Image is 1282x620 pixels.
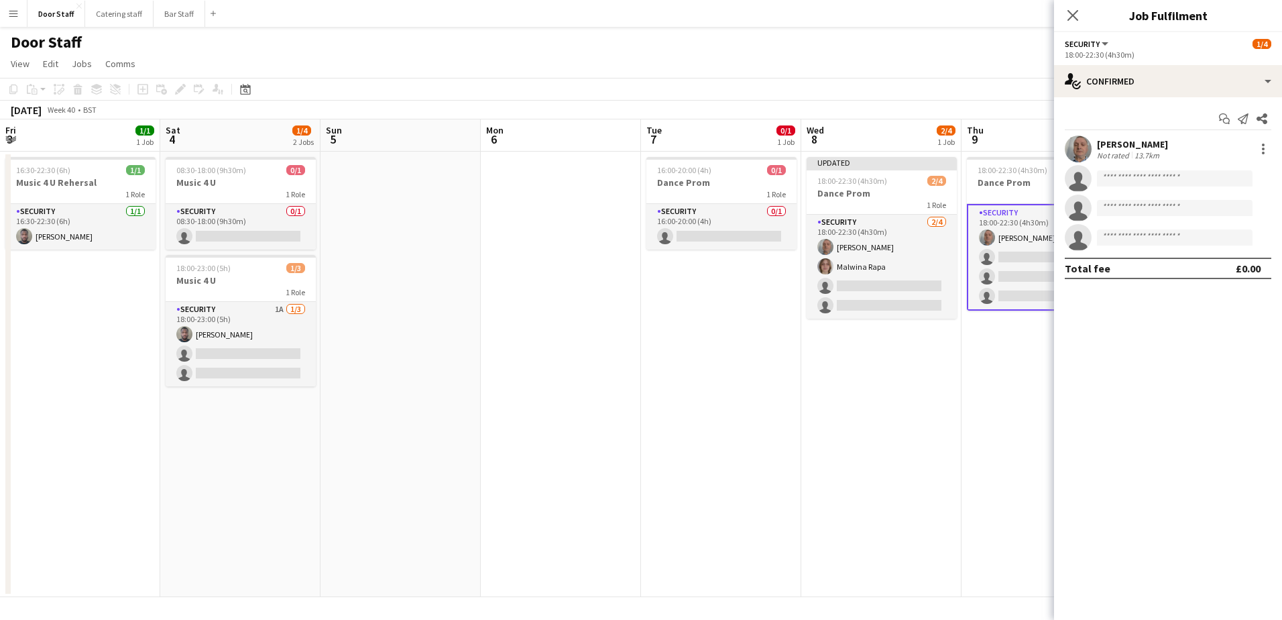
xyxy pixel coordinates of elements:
[166,204,316,250] app-card-role: Security0/108:30-18:00 (9h30m)
[5,124,16,136] span: Fri
[967,157,1117,311] app-job-card: 18:00-22:30 (4h30m)1/4Dance Prom1 RoleSecurity1/418:00-22:30 (4h30m)[PERSON_NAME]
[27,1,85,27] button: Door Staff
[176,165,246,175] span: 08:30-18:00 (9h30m)
[11,32,82,52] h1: Door Staff
[978,165,1047,175] span: 18:00-22:30 (4h30m)
[927,200,946,210] span: 1 Role
[166,176,316,189] h3: Music 4 U
[5,176,156,189] h3: Music 4 U Rehersal
[3,132,16,147] span: 3
[324,132,342,147] span: 5
[286,165,305,175] span: 0/1
[807,124,824,136] span: Wed
[807,157,957,168] div: Updated
[292,125,311,136] span: 1/4
[16,165,70,175] span: 16:30-22:30 (6h)
[72,58,92,70] span: Jobs
[286,189,305,199] span: 1 Role
[766,189,786,199] span: 1 Role
[1065,39,1100,49] span: Security
[967,124,984,136] span: Thu
[166,157,316,250] app-job-card: 08:30-18:00 (9h30m)0/1Music 4 U1 RoleSecurity0/108:30-18:00 (9h30m)
[286,263,305,273] span: 1/3
[83,105,97,115] div: BST
[646,124,662,136] span: Tue
[136,137,154,147] div: 1 Job
[644,132,662,147] span: 7
[807,157,957,319] app-job-card: Updated18:00-22:30 (4h30m)2/4Dance Prom1 RoleSecurity2/418:00-22:30 (4h30m)[PERSON_NAME]Malwina Rapa
[166,255,316,386] app-job-card: 18:00-23:00 (5h)1/3Music 4 U1 RoleSecurity1A1/318:00-23:00 (5h)[PERSON_NAME]
[85,1,154,27] button: Catering staff
[776,125,795,136] span: 0/1
[817,176,887,186] span: 18:00-22:30 (4h30m)
[657,165,711,175] span: 16:00-20:00 (4h)
[38,55,64,72] a: Edit
[126,165,145,175] span: 1/1
[154,1,205,27] button: Bar Staff
[43,58,58,70] span: Edit
[176,263,231,273] span: 18:00-23:00 (5h)
[484,132,504,147] span: 6
[965,132,984,147] span: 9
[326,124,342,136] span: Sun
[927,176,946,186] span: 2/4
[1065,262,1110,275] div: Total fee
[777,137,795,147] div: 1 Job
[105,58,135,70] span: Comms
[967,204,1117,311] app-card-role: Security1/418:00-22:30 (4h30m)[PERSON_NAME]
[286,287,305,297] span: 1 Role
[293,137,314,147] div: 2 Jobs
[767,165,786,175] span: 0/1
[937,137,955,147] div: 1 Job
[1065,50,1271,60] div: 18:00-22:30 (4h30m)
[5,204,156,250] app-card-role: Security1/116:30-22:30 (6h)[PERSON_NAME]
[486,124,504,136] span: Mon
[1236,262,1261,275] div: £0.00
[44,105,78,115] span: Week 40
[1097,138,1168,150] div: [PERSON_NAME]
[66,55,97,72] a: Jobs
[967,176,1117,189] h3: Dance Prom
[166,302,316,386] app-card-role: Security1A1/318:00-23:00 (5h)[PERSON_NAME]
[1252,39,1271,49] span: 1/4
[164,132,180,147] span: 4
[11,103,42,117] div: [DATE]
[646,176,797,189] h3: Dance Prom
[807,187,957,199] h3: Dance Prom
[166,274,316,287] h3: Music 4 U
[937,125,955,136] span: 2/4
[1065,39,1110,49] button: Security
[1054,65,1282,97] div: Confirmed
[166,124,180,136] span: Sat
[807,215,957,319] app-card-role: Security2/418:00-22:30 (4h30m)[PERSON_NAME]Malwina Rapa
[1132,150,1162,160] div: 13.7km
[5,55,35,72] a: View
[125,189,145,199] span: 1 Role
[5,157,156,250] app-job-card: 16:30-22:30 (6h)1/1Music 4 U Rehersal1 RoleSecurity1/116:30-22:30 (6h)[PERSON_NAME]
[805,132,824,147] span: 8
[100,55,141,72] a: Comms
[1097,150,1132,160] div: Not rated
[646,204,797,250] app-card-role: Security0/116:00-20:00 (4h)
[1054,7,1282,24] h3: Job Fulfilment
[11,58,30,70] span: View
[646,157,797,250] app-job-card: 16:00-20:00 (4h)0/1Dance Prom1 RoleSecurity0/116:00-20:00 (4h)
[135,125,154,136] span: 1/1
